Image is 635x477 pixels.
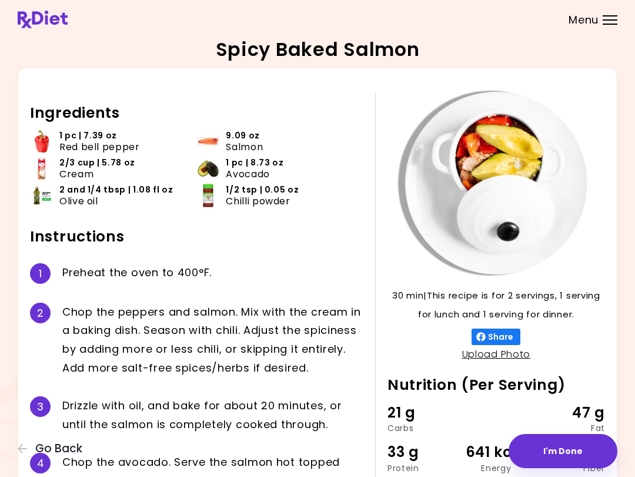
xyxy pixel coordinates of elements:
[462,347,531,361] a: Upload Photo
[216,40,420,59] h2: Spicy Baked Salmon
[62,303,363,377] div: C h o p t h e p e p p e r s a n d s a l m o n . M i x w i t h t h e c r e a m i n a b a k i n g d...
[509,434,617,468] button: I'm Done
[387,286,605,324] p: 30 min | This recipe is for 2 servings, 1 serving for lunch and 1 serving for dinner.
[18,11,68,28] img: RxDiet
[226,184,299,196] span: 1/2 tsp | 0.05 oz
[533,424,605,432] div: Fat
[387,464,460,472] div: Protein
[30,396,51,417] div: 3
[35,442,82,455] span: Go Back
[59,168,93,180] span: Cream
[569,15,599,25] span: Menu
[18,442,88,455] button: Go Back
[59,157,135,168] span: 2/3 cup | 5.78 oz
[533,402,605,424] div: 47 g
[387,424,460,432] div: Carbs
[30,104,363,122] h2: Ingredients
[472,329,520,345] button: Share
[460,464,532,472] div: Energy
[62,263,363,284] div: P r e h e a t t h e o v e n t o 4 0 0 ° F .
[30,263,51,284] div: 1
[387,376,605,395] h2: Nutrition (Per Serving)
[460,441,532,463] div: 641 kcal
[59,196,98,207] span: Olive oil
[226,130,259,141] span: 9.09 oz
[226,141,263,153] span: Salmon
[30,227,363,246] h2: Instructions
[226,157,283,168] span: 1 pc | 8.73 oz
[226,168,269,180] span: Avocado
[387,441,460,463] div: 33 g
[226,196,290,207] span: Chilli powder
[387,402,460,424] div: 21 g
[59,130,117,141] span: 1 pc | 7.39 oz
[62,396,363,434] div: D r i z z l e w i t h o i l , a n d b a k e f o r a b o u t 2 0 m i n u t e s , o r u n t i l t h...
[30,453,51,473] div: 4
[486,332,516,342] span: Share
[30,303,51,323] div: 2
[59,141,140,153] span: Red bell pepper
[59,184,173,196] span: 2 and 1/4 tbsp | 1.08 fl oz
